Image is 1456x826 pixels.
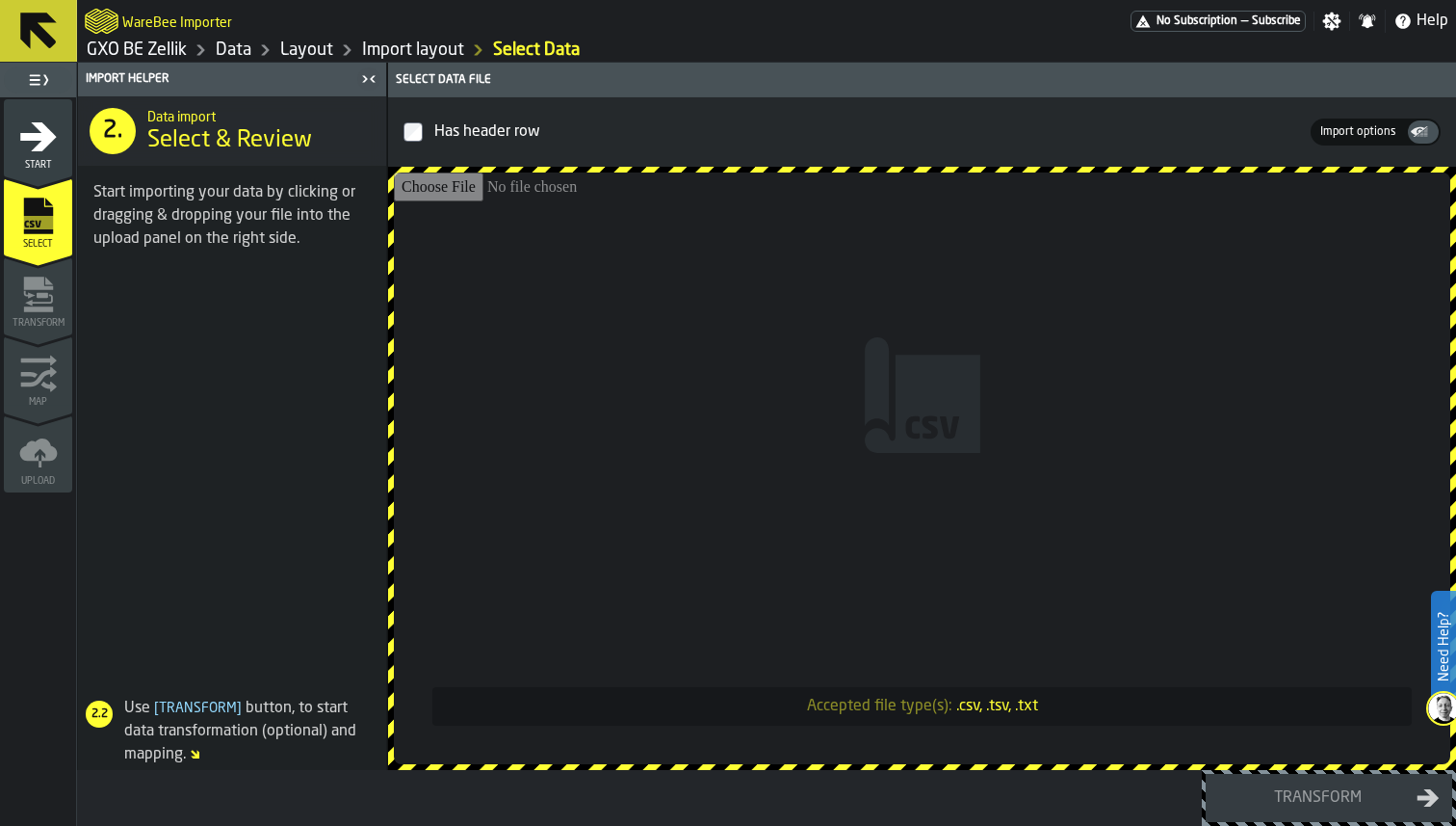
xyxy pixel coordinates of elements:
[1157,14,1237,28] span: No Subscription
[154,702,159,715] span: [
[90,108,136,154] div: 2.
[150,702,246,715] span: Transform
[1313,123,1404,141] div: thumb
[1131,11,1306,32] a: link-to-/wh/i/5fa160b1-7992-442a-9057-4226e3d2ae6d/pricing/
[1386,10,1456,33] label: button-toggle-Help
[78,697,378,766] div: Use button, to start data transformation (optional) and mapping.
[78,96,386,166] div: title-Select & Review
[216,40,251,61] a: link-to-/wh/i/5fa160b1-7992-442a-9057-4226e3d2ae6d/data
[122,12,232,31] h2: Sub Title
[1252,14,1301,28] span: Subscribe
[1314,12,1349,31] label: button-toggle-Settings
[392,73,1452,87] div: Select data file
[82,72,355,86] div: Import Helper
[1406,119,1441,146] label: button-switch-multi-
[4,99,72,176] li: menu Start
[1433,593,1454,701] label: Need Help?
[1408,120,1439,144] div: thumb
[1313,123,1404,141] span: Import options
[355,67,382,91] label: button-toggle-Close me
[1350,12,1385,31] label: button-toggle-Notifications
[4,397,72,408] span: Map
[1417,10,1448,33] span: Help
[147,125,312,156] span: Select & Review
[4,415,72,493] li: menu Upload
[1241,14,1248,28] span: —
[78,63,386,96] header: Import Helper
[147,106,371,125] h2: Sub Title
[4,67,72,93] label: button-toggle-Toggle Full Menu
[1206,774,1452,822] button: button-Transform
[430,117,1307,147] div: InputCheckbox-react-aria9421509578-:r20:
[4,239,72,250] span: Select
[403,122,423,142] input: InputCheckbox-label-react-aria9421509578-:r20:
[4,476,72,487] span: Upload
[362,40,464,61] a: link-to-/wh/i/5fa160b1-7992-442a-9057-4226e3d2ae6d/import/layout/
[1311,121,1406,143] label: button-switch-multi-Import options
[237,702,242,715] span: ]
[403,113,1311,151] label: InputCheckbox-label-react-aria9421509578-:r20:
[493,40,580,61] a: link-to-/wh/i/5fa160b1-7992-442a-9057-4226e3d2ae6d/import/layout
[4,336,72,413] li: menu Map
[85,39,767,62] nav: Breadcrumb
[4,178,72,255] li: menu Select
[388,63,1456,97] header: Select data file
[93,181,371,251] div: Start importing your data by clicking or dragging & dropping your file into the upload panel on t...
[4,318,72,329] span: Transform
[280,40,333,61] a: link-to-/wh/i/5fa160b1-7992-442a-9057-4226e3d2ae6d/designer
[4,160,72,171] span: Start
[394,173,1450,764] input: Accepted file type(s):.csv, .tsv, .txt
[87,40,187,61] a: link-to-/wh/i/5fa160b1-7992-442a-9057-4226e3d2ae6d
[1218,786,1417,810] div: Transform
[1131,11,1306,32] div: Menu Subscription
[85,4,118,39] a: logo-header
[4,257,72,334] li: menu Transform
